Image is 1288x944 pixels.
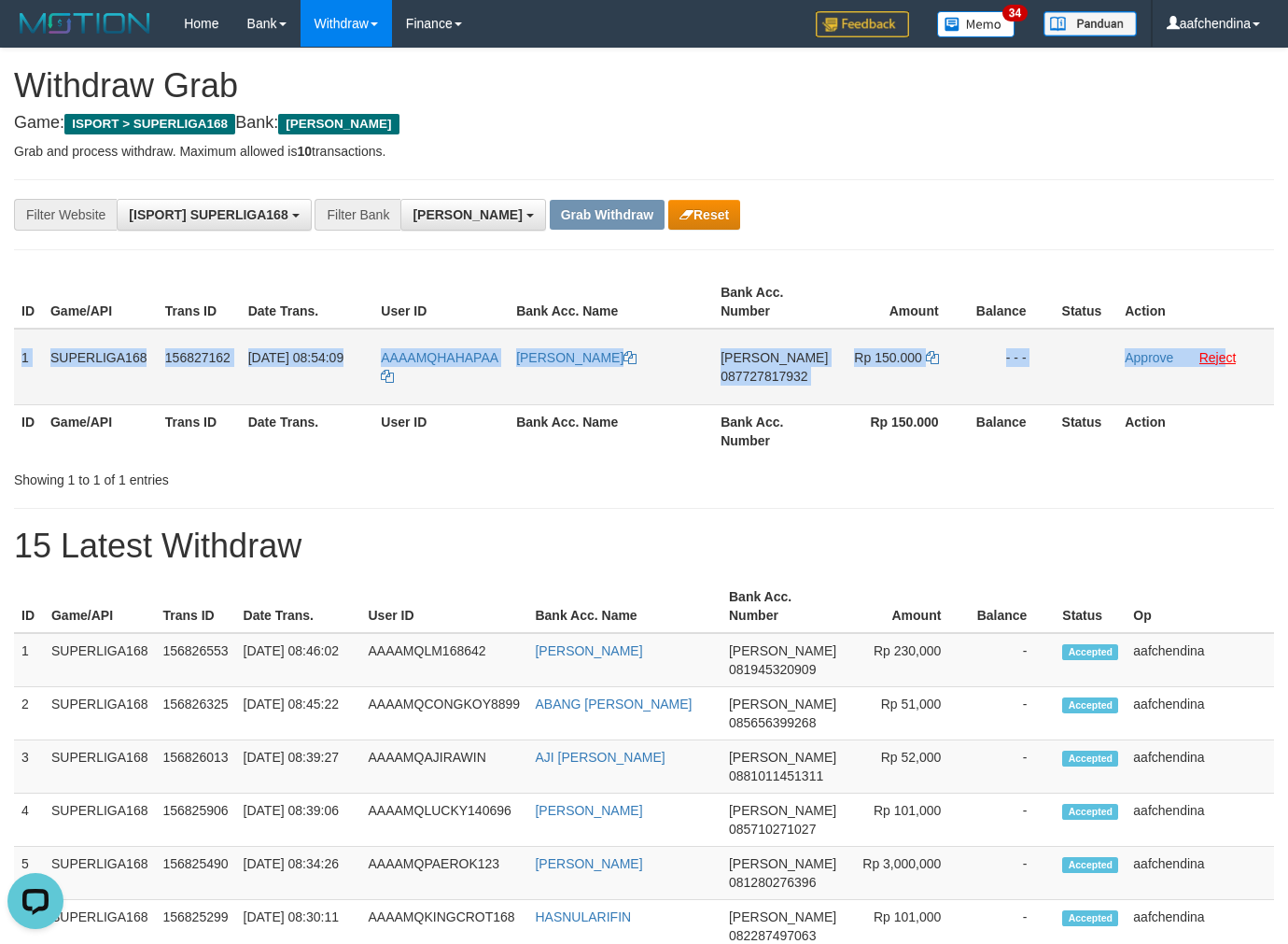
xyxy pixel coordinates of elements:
[713,404,835,458] th: Bank Acc. Number
[241,404,374,458] th: Date Trans.
[1126,580,1274,633] th: Op
[835,404,966,458] th: Rp 150.000
[535,803,642,818] a: [PERSON_NAME]
[509,275,713,329] th: Bank Acc. Name
[926,350,939,365] a: Copy 150000 to clipboard
[400,199,545,231] button: [PERSON_NAME]
[297,144,312,159] strong: 10
[844,687,969,740] td: Rp 51,000
[967,404,1055,458] th: Balance
[14,9,156,37] img: MOTION_logo.png
[44,687,156,740] td: SUPERLIGA168
[969,847,1055,900] td: -
[241,275,374,329] th: Date Trans.
[14,528,1274,565] h1: 15 Latest Withdraw
[236,794,361,847] td: [DATE] 08:39:06
[155,794,235,847] td: 156825906
[1062,644,1118,660] span: Accepted
[14,740,44,794] td: 3
[361,633,528,687] td: AAAAMQLM168642
[668,200,740,230] button: Reset
[14,114,1274,133] h4: Game: Bank:
[361,847,528,900] td: AAAAMQPAEROK123
[155,633,235,687] td: 156826553
[844,740,969,794] td: Rp 52,000
[236,740,361,794] td: [DATE] 08:39:27
[43,404,158,458] th: Game/API
[129,207,287,222] span: [ISPORT] SUPERLIGA168
[550,200,665,230] button: Grab Withdraw
[969,580,1055,633] th: Balance
[516,350,637,365] a: [PERSON_NAME]
[535,750,665,765] a: AJI [PERSON_NAME]
[729,909,836,924] span: [PERSON_NAME]
[44,847,156,900] td: SUPERLIGA168
[854,350,921,365] span: Rp 150.000
[721,369,807,384] span: Copy 087727817932 to clipboard
[236,580,361,633] th: Date Trans.
[14,463,523,489] div: Showing 1 to 1 of 1 entries
[729,697,836,712] span: [PERSON_NAME]
[155,687,235,740] td: 156826325
[44,633,156,687] td: SUPERLIGA168
[1126,794,1274,847] td: aafchendina
[361,687,528,740] td: AAAAMQCONGKOY8899
[155,847,235,900] td: 156825490
[14,329,43,405] td: 1
[117,199,311,231] button: [ISPORT] SUPERLIGA168
[43,275,158,329] th: Game/API
[1117,275,1274,329] th: Action
[844,794,969,847] td: Rp 101,000
[729,875,816,890] span: Copy 081280276396 to clipboard
[373,404,509,458] th: User ID
[937,11,1015,37] img: Button%20Memo.svg
[729,856,836,871] span: [PERSON_NAME]
[835,275,966,329] th: Amount
[315,199,400,231] div: Filter Bank
[1125,350,1173,365] a: Approve
[729,768,823,783] span: Copy 0881011451311 to clipboard
[969,633,1055,687] td: -
[361,794,528,847] td: AAAAMQLUCKY140696
[14,580,44,633] th: ID
[729,750,836,765] span: [PERSON_NAME]
[1062,910,1118,926] span: Accepted
[1062,697,1118,713] span: Accepted
[236,687,361,740] td: [DATE] 08:45:22
[729,928,816,943] span: Copy 082287497063 to clipboard
[527,580,721,633] th: Bank Acc. Name
[14,275,43,329] th: ID
[721,350,828,365] span: [PERSON_NAME]
[535,643,642,658] a: [PERSON_NAME]
[381,350,497,365] span: AAAAMQHAHAPAA
[1126,847,1274,900] td: aafchendina
[1055,404,1118,458] th: Status
[1117,404,1274,458] th: Action
[165,350,231,365] span: 156827162
[44,740,156,794] td: SUPERLIGA168
[14,794,44,847] td: 4
[64,114,235,134] span: ISPORT > SUPERLIGA168
[1062,857,1118,873] span: Accepted
[844,847,969,900] td: Rp 3,000,000
[14,687,44,740] td: 2
[14,142,1274,161] p: Grab and process withdraw. Maximum allowed is transactions.
[373,275,509,329] th: User ID
[721,580,844,633] th: Bank Acc. Number
[713,275,835,329] th: Bank Acc. Number
[1055,275,1118,329] th: Status
[248,350,343,365] span: [DATE] 08:54:09
[14,633,44,687] td: 1
[155,580,235,633] th: Trans ID
[816,11,909,37] img: Feedback.jpg
[158,404,241,458] th: Trans ID
[969,740,1055,794] td: -
[1126,740,1274,794] td: aafchendina
[14,404,43,458] th: ID
[729,803,836,818] span: [PERSON_NAME]
[969,687,1055,740] td: -
[1126,633,1274,687] td: aafchendina
[1055,580,1126,633] th: Status
[361,580,528,633] th: User ID
[361,740,528,794] td: AAAAMQAJIRAWIN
